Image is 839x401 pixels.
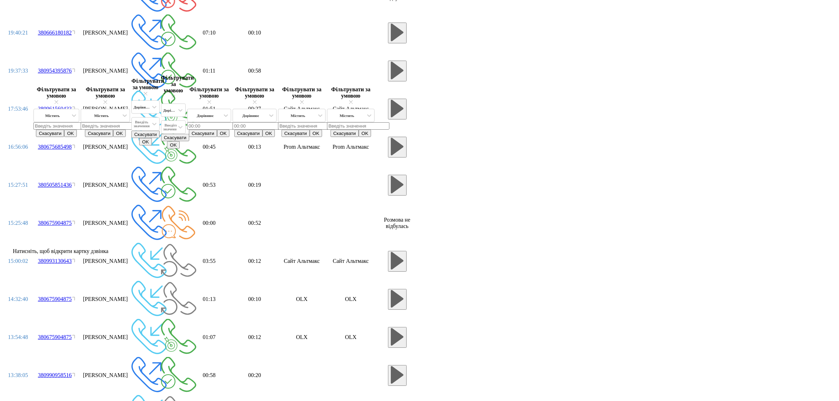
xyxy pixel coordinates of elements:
button: OK [64,130,76,137]
td: 01:11 [187,52,232,90]
td: [PERSON_NAME] [80,52,130,90]
div: Фільтрувати за умовою [33,86,79,105]
td: [PERSON_NAME] [80,242,130,280]
span: OK [313,131,319,136]
a: 380675904875 [38,296,72,302]
div: 15:27:51 [4,182,32,188]
input: Введіть значення [33,122,96,130]
td: 07:10 [187,14,232,51]
td: 00:10 [232,14,277,51]
a: 380954395876 [38,68,72,74]
td: [PERSON_NAME] [80,319,130,356]
span: OK [170,142,177,148]
button: OK [359,130,371,137]
input: Введіть значення [278,122,340,130]
td: 00:52 [232,204,277,242]
div: 14:32:40 [4,296,32,302]
td: 03:55 [187,242,232,280]
div: Фільтрувати за умовою [81,86,130,105]
td: [PERSON_NAME] [80,14,130,51]
td: 00:10 [232,280,277,318]
td: 00:53 [187,166,232,204]
button: OK [139,138,152,146]
button: Скасувати [331,130,359,137]
div: 19:40:21 [4,30,32,36]
button: Скасувати [234,130,263,137]
button: OK [167,141,179,149]
button: OK [310,130,322,137]
div: 15:25:48 [4,220,32,226]
div: Фільтрувати за умовою [233,86,277,105]
button: OK [217,130,229,137]
td: Cайт Альтмакс [278,242,326,280]
div: 13:38:05 [4,372,32,378]
button: Скасувати [131,131,160,138]
div: 13:54:48 [4,334,32,340]
span: Розмова не відбулась [384,217,411,229]
div: Введіть значення [163,123,179,131]
td: OLX [278,280,326,318]
td: [PERSON_NAME] [80,166,130,204]
td: 00:58 [187,357,232,394]
div: Фільтрувати за умовою [161,75,186,100]
span: OK [220,131,227,136]
div: 15:00:02 [4,258,32,264]
div: Фільтрувати за умовою [278,86,326,105]
a: 380990958516 [38,372,72,378]
td: 00:20 [232,357,277,394]
button: Скасувати [282,130,310,137]
td: [PERSON_NAME] [80,280,130,318]
td: 00:12 [232,242,277,280]
a: 380675904875 [38,334,72,340]
td: 00:19 [232,166,277,204]
span: OK [67,131,74,136]
a: 380666180182 [38,30,72,36]
td: 00:00 [187,204,232,242]
input: Введіть значення [327,122,389,130]
button: Скасувати [85,130,113,137]
td: 01:13 [187,280,232,318]
td: 01:07 [187,319,232,356]
td: OLX [327,280,375,318]
button: Скасувати [161,134,189,141]
input: 00:00 [233,122,295,130]
a: 380993130643 [38,258,72,264]
button: OK [113,130,125,137]
span: OK [142,139,149,144]
a: 380505851436 [38,182,72,188]
td: OLX [327,319,375,356]
div: Фільтрувати за умовою [187,86,231,105]
td: OLX [278,319,326,356]
button: Скасувати [36,130,64,137]
div: Фільтрувати за умовою [327,86,375,105]
td: [PERSON_NAME] [80,357,130,394]
div: Введіть значення [134,120,150,128]
td: [PERSON_NAME] [80,204,130,242]
button: OK [263,130,275,137]
div: 19:37:33 [4,68,32,74]
span: OK [116,131,123,136]
input: Введіть значення [81,122,143,130]
span: OK [265,131,272,136]
td: 00:12 [232,319,277,356]
div: Натисніть, щоб відкрити картку дзвінка [13,248,109,254]
div: Фільтрувати за умовою [131,78,160,97]
span: OK [362,131,368,136]
td: Cайт Альтмакс [327,242,375,280]
a: 380675904875 [38,220,72,226]
input: 00:00 [187,122,249,130]
button: Скасувати [189,130,217,137]
td: 00:58 [232,52,277,90]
